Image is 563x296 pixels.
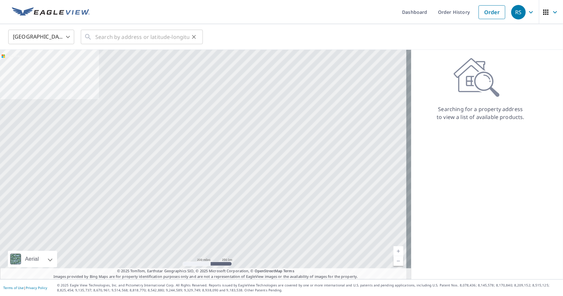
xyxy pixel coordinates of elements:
button: Clear [189,32,199,42]
div: Aerial [23,251,41,267]
div: [GEOGRAPHIC_DATA] [8,28,74,46]
div: Aerial [8,251,57,267]
a: Terms [283,268,294,273]
img: EV Logo [12,7,90,17]
a: Order [479,5,505,19]
a: Terms of Use [3,285,24,290]
p: © 2025 Eagle View Technologies, Inc. and Pictometry International Corp. All Rights Reserved. Repo... [57,283,560,293]
a: OpenStreetMap [255,268,282,273]
span: © 2025 TomTom, Earthstar Geographics SIO, © 2025 Microsoft Corporation, © [117,268,294,274]
input: Search by address or latitude-longitude [95,28,189,46]
a: Current Level 5, Zoom In [393,246,403,256]
a: Current Level 5, Zoom Out [393,256,403,266]
p: | [3,286,47,290]
p: Searching for a property address to view a list of available products. [436,105,525,121]
div: RS [511,5,526,19]
a: Privacy Policy [26,285,47,290]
